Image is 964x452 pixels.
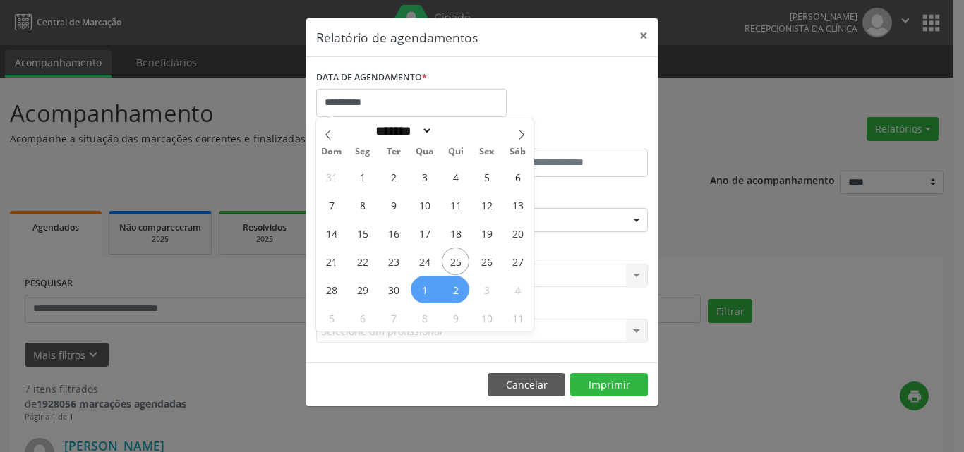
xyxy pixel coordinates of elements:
span: Seg [347,147,378,157]
button: Imprimir [570,373,648,397]
span: Setembro 14, 2025 [318,219,345,247]
span: Outubro 4, 2025 [504,276,531,303]
span: Setembro 13, 2025 [504,191,531,219]
label: DATA DE AGENDAMENTO [316,67,427,89]
span: Setembro 30, 2025 [380,276,407,303]
span: Agosto 31, 2025 [318,163,345,190]
span: Outubro 1, 2025 [411,276,438,303]
span: Ter [378,147,409,157]
h5: Relatório de agendamentos [316,28,478,47]
span: Setembro 23, 2025 [380,248,407,275]
span: Setembro 28, 2025 [318,276,345,303]
span: Outubro 7, 2025 [380,304,407,331]
span: Setembro 9, 2025 [380,191,407,219]
span: Outubro 10, 2025 [473,304,500,331]
span: Outubro 3, 2025 [473,276,500,303]
span: Outubro 6, 2025 [349,304,376,331]
span: Setembro 16, 2025 [380,219,407,247]
span: Setembro 7, 2025 [318,191,345,219]
button: Cancelar [488,373,565,397]
span: Sex [471,147,502,157]
span: Setembro 4, 2025 [442,163,469,190]
span: Setembro 18, 2025 [442,219,469,247]
span: Setembro 15, 2025 [349,219,376,247]
span: Setembro 1, 2025 [349,163,376,190]
span: Setembro 27, 2025 [504,248,531,275]
label: ATÉ [486,127,648,149]
span: Outubro 11, 2025 [504,304,531,331]
span: Qui [440,147,471,157]
button: Close [629,18,658,53]
span: Setembro 20, 2025 [504,219,531,247]
span: Setembro 2, 2025 [380,163,407,190]
span: Outubro 5, 2025 [318,304,345,331]
select: Month [370,123,433,138]
span: Sáb [502,147,534,157]
span: Outubro 2, 2025 [442,276,469,303]
span: Setembro 5, 2025 [473,163,500,190]
input: Year [433,123,479,138]
span: Setembro 6, 2025 [504,163,531,190]
span: Setembro 24, 2025 [411,248,438,275]
span: Setembro 10, 2025 [411,191,438,219]
span: Setembro 22, 2025 [349,248,376,275]
span: Qua [409,147,440,157]
span: Setembro 26, 2025 [473,248,500,275]
span: Setembro 29, 2025 [349,276,376,303]
span: Outubro 8, 2025 [411,304,438,331]
span: Setembro 25, 2025 [442,248,469,275]
span: Outubro 9, 2025 [442,304,469,331]
span: Setembro 19, 2025 [473,219,500,247]
span: Setembro 3, 2025 [411,163,438,190]
span: Setembro 11, 2025 [442,191,469,219]
span: Setembro 17, 2025 [411,219,438,247]
span: Setembro 12, 2025 [473,191,500,219]
span: Setembro 8, 2025 [349,191,376,219]
span: Dom [316,147,347,157]
span: Setembro 21, 2025 [318,248,345,275]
